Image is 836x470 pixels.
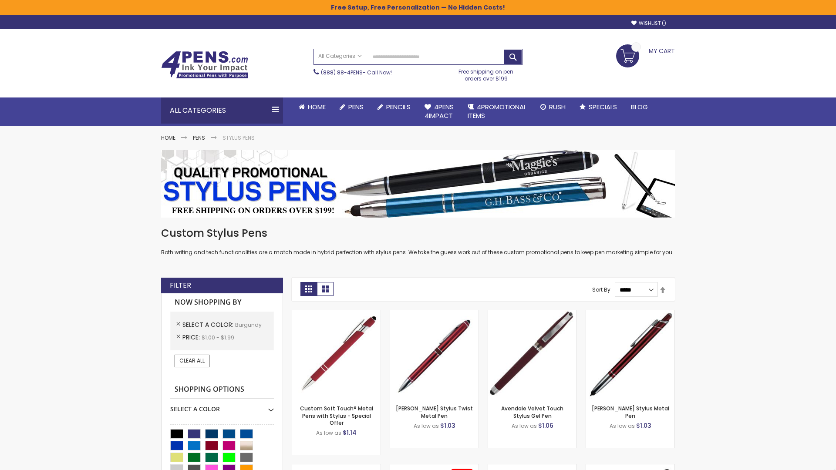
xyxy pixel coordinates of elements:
img: Custom Soft Touch® Metal Pens with Stylus-Burgundy [292,310,381,399]
a: 4Pens4impact [418,97,461,126]
a: (888) 88-4PENS [321,69,363,76]
img: Stylus Pens [161,150,675,218]
a: Pencils [371,97,418,117]
img: Colter Stylus Twist Metal Pen-Burgundy [390,310,479,399]
span: 4Pens 4impact [425,102,454,120]
span: $1.14 [343,428,357,437]
span: $1.00 - $1.99 [202,334,234,341]
a: Home [292,97,333,117]
span: Blog [631,102,648,111]
a: Custom Soft Touch® Metal Pens with Stylus-Burgundy [292,310,381,317]
span: - Call Now! [321,69,392,76]
span: Select A Color [182,320,235,329]
span: Burgundy [235,321,262,329]
a: Pens [193,134,205,141]
a: Avendale Velvet Touch Stylus Gel Pen-Burgundy [488,310,576,317]
span: As low as [316,429,341,436]
a: Rush [533,97,573,117]
img: Olson Stylus Metal Pen-Burgundy [586,310,674,399]
img: Avendale Velvet Touch Stylus Gel Pen-Burgundy [488,310,576,399]
span: Pens [348,102,364,111]
a: Avendale Velvet Touch Stylus Gel Pen [501,405,563,419]
span: $1.03 [636,421,651,430]
a: Clear All [175,355,209,367]
div: All Categories [161,97,283,124]
span: Price [182,333,202,342]
span: $1.06 [538,421,553,430]
span: Rush [549,102,566,111]
a: All Categories [314,49,366,64]
a: Specials [573,97,624,117]
a: Home [161,134,175,141]
strong: Stylus Pens [222,134,255,141]
a: Pens [333,97,371,117]
a: Custom Soft Touch® Metal Pens with Stylus - Special Offer [300,405,373,426]
span: As low as [610,422,635,430]
label: Sort By [592,286,610,293]
strong: Grid [300,282,317,296]
span: Specials [589,102,617,111]
span: Home [308,102,326,111]
a: Blog [624,97,655,117]
a: Colter Stylus Twist Metal Pen-Burgundy [390,310,479,317]
span: As low as [414,422,439,430]
a: [PERSON_NAME] Stylus Metal Pen [592,405,669,419]
a: Wishlist [631,20,666,27]
a: Olson Stylus Metal Pen-Burgundy [586,310,674,317]
strong: Now Shopping by [170,293,274,312]
img: 4Pens Custom Pens and Promotional Products [161,51,248,79]
a: 4PROMOTIONALITEMS [461,97,533,126]
strong: Filter [170,281,191,290]
h1: Custom Stylus Pens [161,226,675,240]
span: As low as [512,422,537,430]
div: Both writing and tech functionalities are a match made in hybrid perfection with stylus pens. We ... [161,226,675,256]
span: $1.03 [440,421,455,430]
strong: Shopping Options [170,380,274,399]
a: [PERSON_NAME] Stylus Twist Metal Pen [396,405,473,419]
div: Free shipping on pen orders over $199 [450,65,523,82]
span: 4PROMOTIONAL ITEMS [468,102,526,120]
span: Pencils [386,102,411,111]
div: Select A Color [170,399,274,413]
span: Clear All [179,357,205,364]
span: All Categories [318,53,362,60]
